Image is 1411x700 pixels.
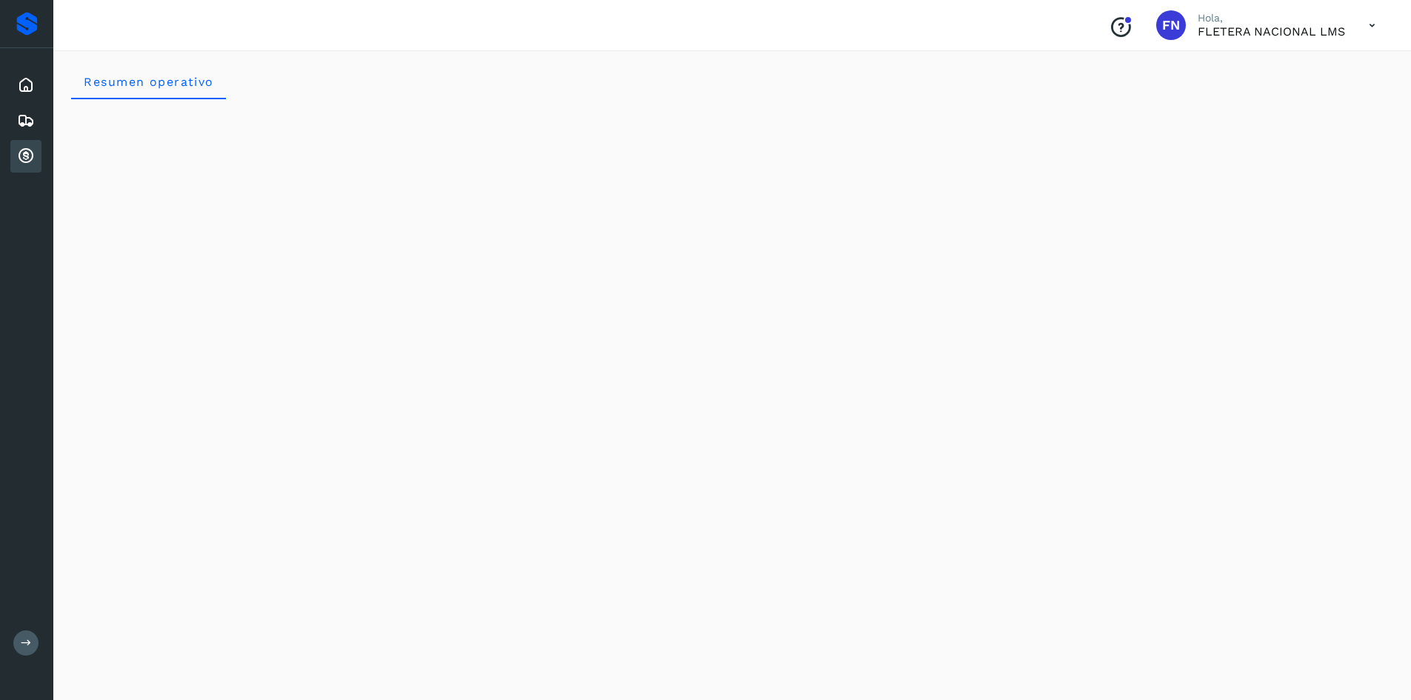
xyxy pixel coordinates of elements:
div: Cuentas por cobrar [10,140,41,173]
span: Resumen operativo [83,75,214,89]
p: FLETERA NACIONAL LMS [1198,24,1345,39]
p: Hola, [1198,12,1345,24]
div: Inicio [10,69,41,101]
div: Embarques [10,104,41,137]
